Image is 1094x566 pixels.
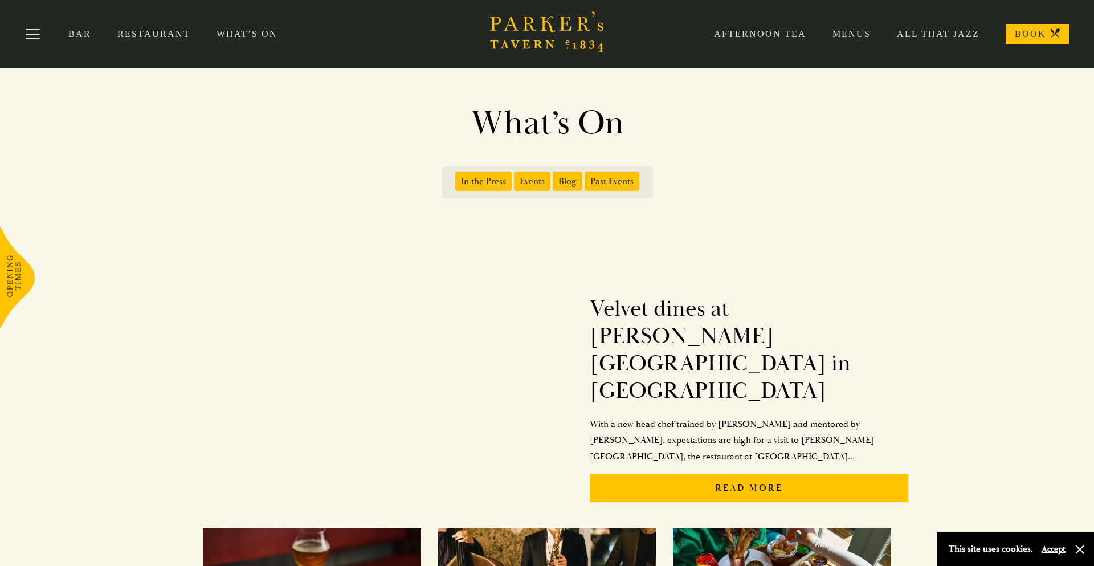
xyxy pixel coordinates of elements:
[949,541,1033,557] p: This site uses cookies.
[590,416,908,465] p: With a new head chef trained by [PERSON_NAME] and mentored by [PERSON_NAME], expectations are hig...
[514,172,550,191] span: Events
[590,474,908,502] p: Read More
[590,295,908,405] h2: Velvet dines at [PERSON_NAME][GEOGRAPHIC_DATA] in [GEOGRAPHIC_DATA]
[1042,544,1066,555] button: Accept
[585,172,639,191] span: Past Events
[1074,544,1085,555] button: Close and accept
[203,284,908,511] a: Velvet dines at [PERSON_NAME][GEOGRAPHIC_DATA] in [GEOGRAPHIC_DATA]With a new head chef trained b...
[553,172,582,191] span: Blog
[455,172,512,191] span: In the Press
[222,103,872,144] h1: What’s On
